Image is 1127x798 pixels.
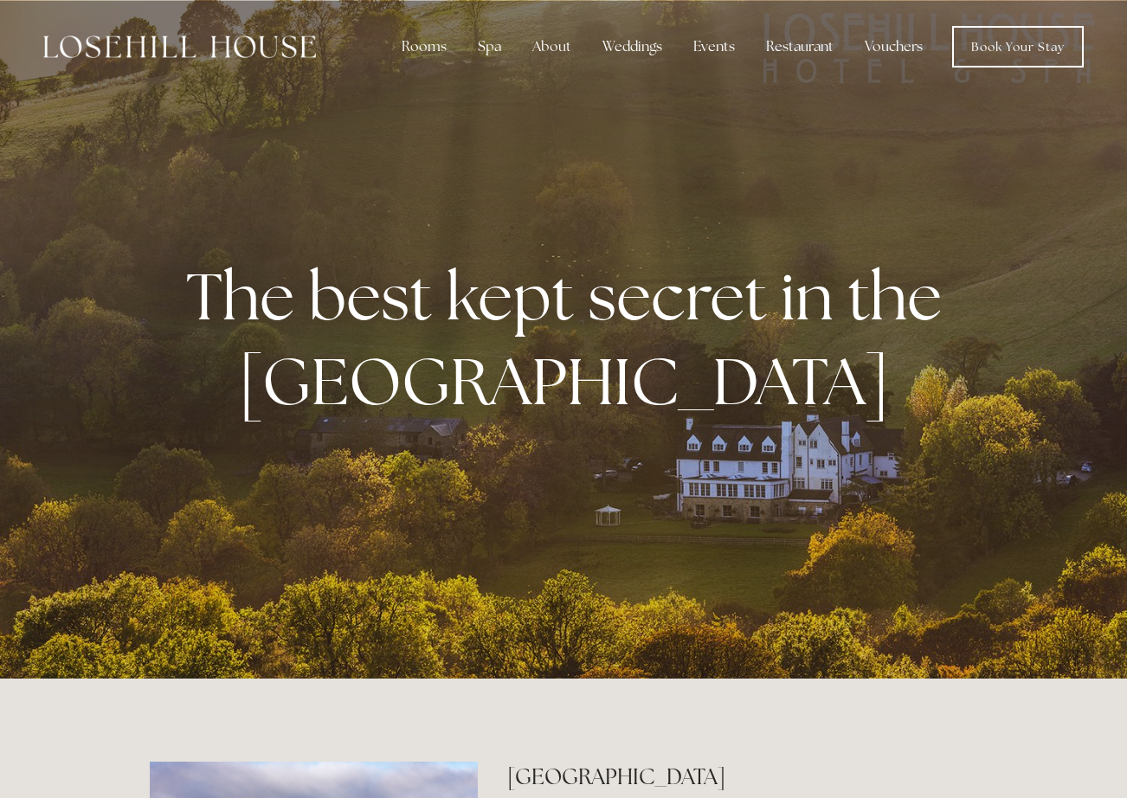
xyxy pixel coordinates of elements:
a: Vouchers [851,29,937,64]
div: Weddings [589,29,676,64]
div: About [518,29,585,64]
div: Events [679,29,749,64]
a: Book Your Stay [952,26,1084,68]
img: Losehill House [43,35,316,58]
div: Restaurant [752,29,847,64]
div: Spa [464,29,515,64]
strong: The best kept secret in the [GEOGRAPHIC_DATA] [186,254,956,423]
div: Rooms [388,29,460,64]
h2: [GEOGRAPHIC_DATA] [507,762,977,792]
